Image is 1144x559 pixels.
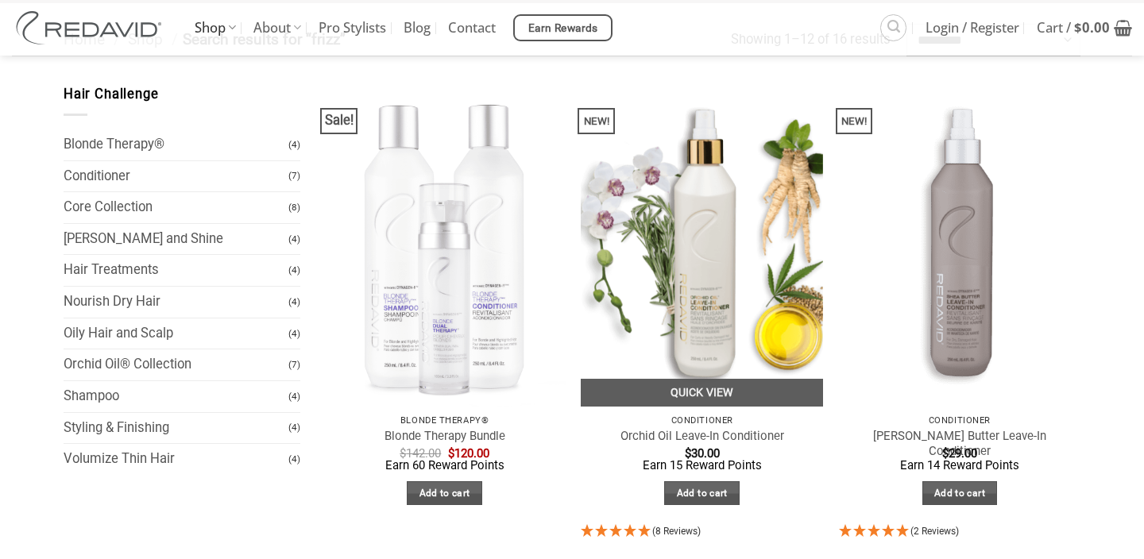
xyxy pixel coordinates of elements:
[839,84,1081,407] img: Shea Butter Leave-In Conditioner
[385,429,505,444] a: Blonde Therapy Bundle
[64,413,288,444] a: Styling & Finishing
[64,224,288,255] a: [PERSON_NAME] and Shine
[685,446,720,461] bdi: 30.00
[288,445,300,473] span: (4)
[513,14,613,41] a: Earn Rewards
[385,458,504,472] span: Earn 60 Reward Points
[288,320,300,348] span: (4)
[581,379,823,407] a: Quick View
[64,255,288,286] a: Hair Treatments
[288,383,300,411] span: (4)
[1074,18,1110,37] bdi: 0.00
[64,129,288,160] a: Blonde Therapy®
[652,526,701,537] span: (8 Reviews)
[288,351,300,379] span: (7)
[64,161,288,192] a: Conditioner
[847,415,1073,426] p: Conditioner
[589,415,815,426] p: Conditioner
[64,349,288,380] a: Orchid Oil® Collection
[942,446,977,461] bdi: 29.00
[528,20,598,37] span: Earn Rewards
[288,131,300,159] span: (4)
[581,522,823,543] div: 5 Stars - 8 Reviews
[847,429,1073,460] a: [PERSON_NAME] Butter Leave-In Conditioner
[685,446,691,461] span: $
[448,446,454,461] span: $
[581,84,823,407] img: REDAVID Orchid Oil Leave-In Conditioner
[323,84,566,407] img: Blonde Therapy Bundle
[1074,18,1082,37] span: $
[664,481,740,506] a: Add to cart: “Orchid Oil Leave-In Conditioner”
[64,318,288,349] a: Oily Hair and Scalp
[910,526,959,537] span: (2 Reviews)
[1037,8,1110,48] span: Cart /
[64,287,288,318] a: Nourish Dry Hair
[400,446,441,461] bdi: 142.00
[942,446,949,461] span: $
[922,481,998,506] a: Add to cart: “Shea Butter Leave-In Conditioner”
[620,429,784,444] a: Orchid Oil Leave-In Conditioner
[64,381,288,412] a: Shampoo
[926,8,1019,48] span: Login / Register
[288,414,300,441] span: (4)
[880,14,906,40] a: Search
[288,288,300,316] span: (4)
[400,446,406,461] span: $
[643,458,762,472] span: Earn 15 Reward Points
[407,481,482,506] a: Read more about “Blonde Therapy Bundle”
[64,444,288,475] a: Volumize Thin Hair
[288,162,300,190] span: (7)
[900,458,1019,472] span: Earn 14 Reward Points
[288,194,300,222] span: (8)
[448,446,489,461] bdi: 120.00
[839,522,1081,543] div: 5 Stars - 2 Reviews
[288,226,300,253] span: (4)
[64,87,159,102] span: Hair Challenge
[12,11,171,44] img: REDAVID Salon Products | United States
[331,415,558,426] p: Blonde Therapy®
[288,256,300,284] span: (4)
[64,192,288,223] a: Core Collection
